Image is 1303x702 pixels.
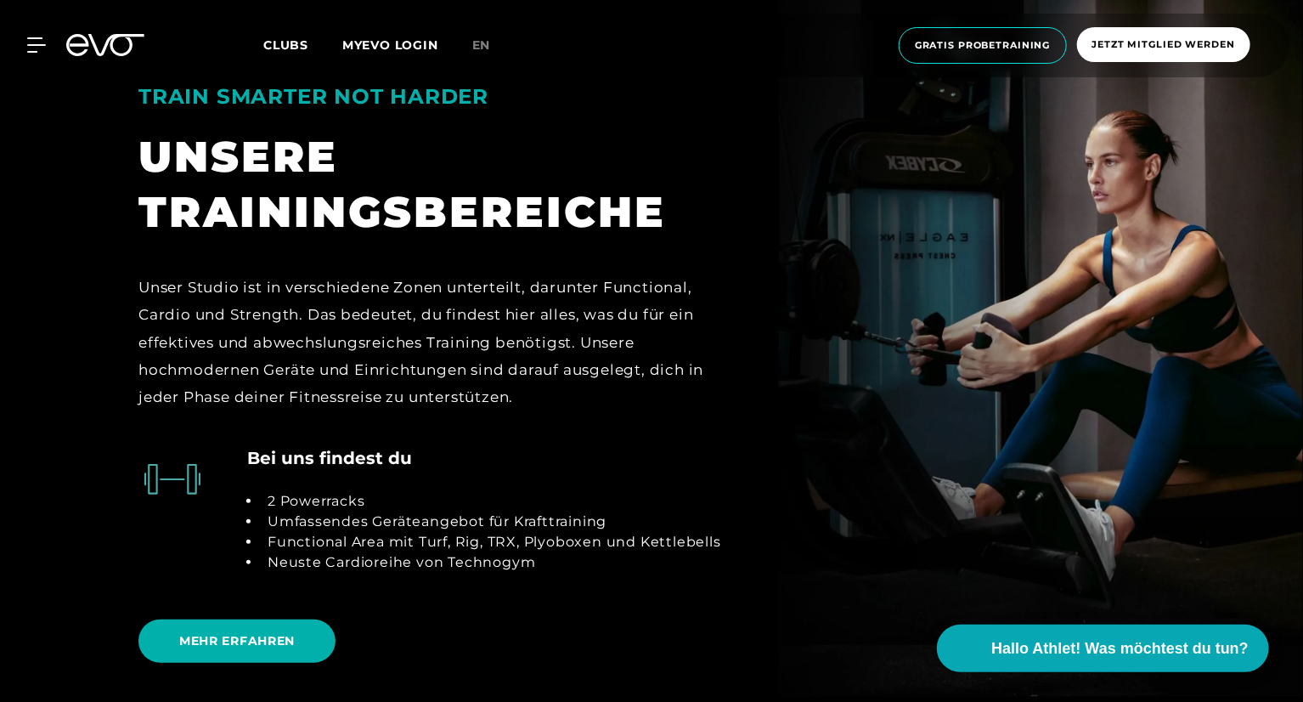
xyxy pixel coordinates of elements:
a: MYEVO LOGIN [342,37,438,53]
span: Hallo Athlet! Was möchtest du tun? [991,637,1249,660]
span: Gratis Probetraining [915,38,1051,53]
span: en [472,37,491,53]
div: Unser Studio ist in verschiedene Zonen unterteilt, darunter Functional, Cardio und Strength. Das ... [138,274,723,410]
div: TRAIN SMARTER NOT HARDER [138,76,723,116]
a: MEHR ERFAHREN [138,607,342,676]
li: Umfassendes Geräteangebot für Krafttraining [261,512,721,532]
li: 2 Powerracks [261,491,721,512]
button: Hallo Athlet! Was möchtest du tun? [937,625,1269,672]
li: Neuste Cardioreihe von Technogym [261,552,721,573]
h4: Bei uns findest du [247,445,412,471]
a: en [472,36,511,55]
span: Clubs [263,37,308,53]
span: Jetzt Mitglied werden [1092,37,1235,52]
span: MEHR ERFAHREN [179,632,295,650]
a: Jetzt Mitglied werden [1072,27,1255,64]
a: Gratis Probetraining [894,27,1072,64]
a: Clubs [263,37,342,53]
div: UNSERE TRAININGSBEREICHE [138,129,723,240]
li: Functional Area mit Turf, Rig, TRX, Plyoboxen und Kettlebells [261,532,721,552]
